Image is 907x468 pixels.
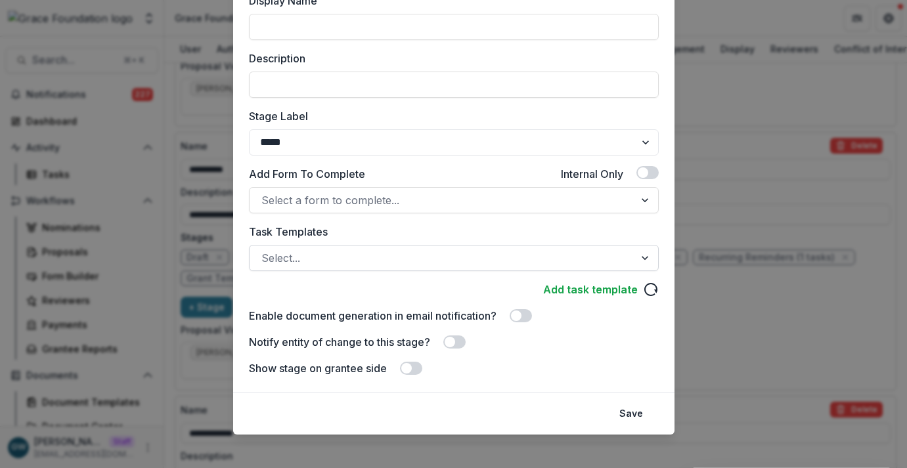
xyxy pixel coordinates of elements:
label: Description [249,51,651,66]
label: Enable document generation in email notification? [249,308,497,324]
a: Add task template [543,282,638,297]
label: Stage Label [249,108,651,124]
button: Save [611,403,651,424]
label: Add Form To Complete [249,166,365,182]
label: Notify entity of change to this stage? [249,334,430,350]
label: Internal Only [561,166,623,182]
label: Show stage on grantee side [249,360,387,376]
label: Task Templates [249,224,651,240]
svg: reload [643,282,659,297]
